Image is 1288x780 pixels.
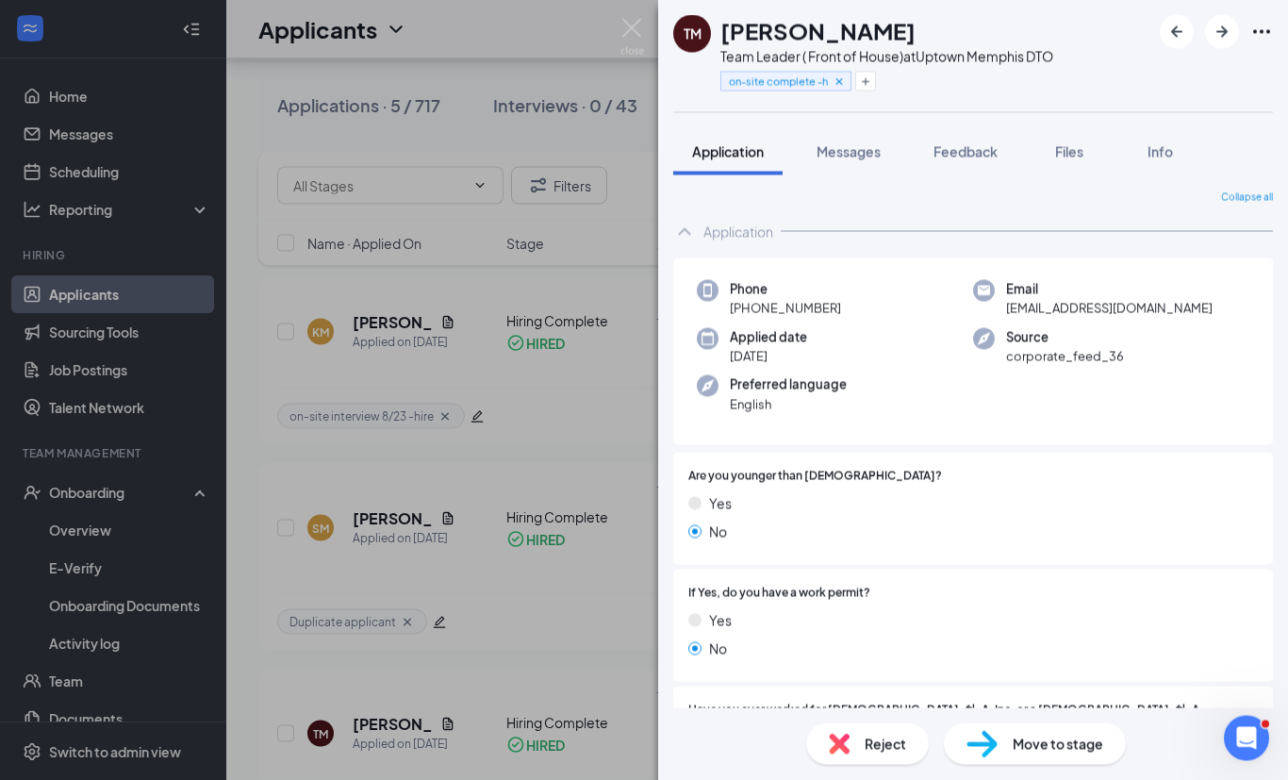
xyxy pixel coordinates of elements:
[729,74,828,90] span: on-site complete -hire them
[730,375,847,394] span: Preferred language
[1224,716,1269,761] iframe: Intercom live chat
[720,47,1053,66] div: Team Leader ( Front of House) at Uptown Memphis DTO
[688,585,870,603] span: If Yes, do you have a work permit?
[1013,734,1103,755] span: Move to stage
[933,143,998,160] span: Feedback
[730,328,807,347] span: Applied date
[692,143,764,160] span: Application
[709,610,732,631] span: Yes
[730,280,841,299] span: Phone
[709,522,727,542] span: No
[709,493,732,514] span: Yes
[730,395,847,414] span: English
[1006,347,1124,366] span: corporate_feed_36
[1055,143,1083,160] span: Files
[688,468,942,486] span: Are you younger than [DEMOGRAPHIC_DATA]?
[730,299,841,318] span: [PHONE_NUMBER]
[833,75,846,89] svg: Cross
[1006,280,1213,299] span: Email
[1006,299,1213,318] span: [EMAIL_ADDRESS][DOMAIN_NAME]
[720,15,916,47] h1: [PERSON_NAME]
[1165,21,1188,43] svg: ArrowLeftNew
[865,734,906,755] span: Reject
[688,702,1258,738] span: Have you ever worked for [DEMOGRAPHIC_DATA]-fil-A, Inc. or a [DEMOGRAPHIC_DATA]-fil-A Franchisee?
[1211,21,1233,43] svg: ArrowRight
[817,143,881,160] span: Messages
[684,25,702,43] div: TM
[855,72,876,91] button: Plus
[673,221,696,243] svg: ChevronUp
[1205,15,1239,49] button: ArrowRight
[709,639,727,659] span: No
[703,223,773,241] div: Application
[860,76,871,88] svg: Plus
[730,347,807,366] span: [DATE]
[1148,143,1173,160] span: Info
[1006,328,1124,347] span: Source
[1250,21,1273,43] svg: Ellipses
[1160,15,1194,49] button: ArrowLeftNew
[1221,191,1273,206] span: Collapse all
